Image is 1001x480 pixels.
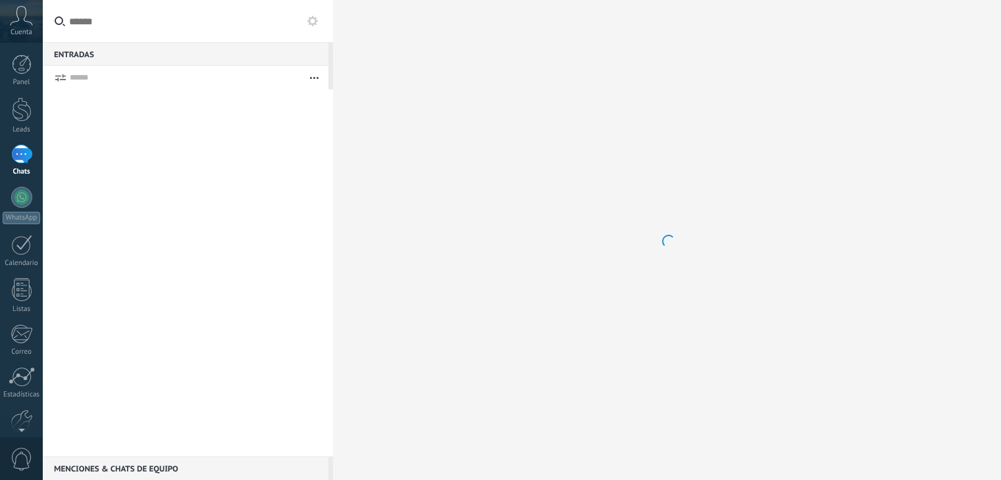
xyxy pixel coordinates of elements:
div: Correo [3,348,41,356]
div: Chats [3,168,41,176]
div: Estadísticas [3,391,41,399]
div: Calendario [3,259,41,268]
div: Entradas [43,42,328,66]
div: Listas [3,305,41,314]
div: Panel [3,78,41,87]
button: Más [300,66,328,89]
div: WhatsApp [3,212,40,224]
div: Leads [3,126,41,134]
span: Cuenta [11,28,32,37]
div: Menciones & Chats de equipo [43,456,328,480]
